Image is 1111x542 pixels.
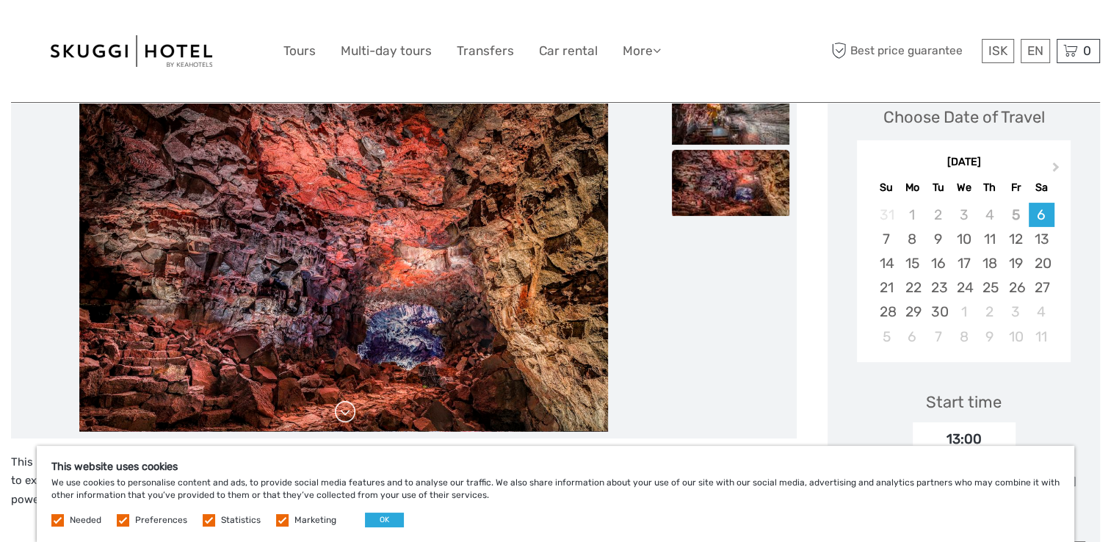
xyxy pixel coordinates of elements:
[951,325,977,349] div: Choose Wednesday, October 8th, 2025
[283,40,316,62] a: Tours
[977,178,1002,198] div: Th
[925,275,951,300] div: Choose Tuesday, September 23rd, 2025
[925,300,951,324] div: Choose Tuesday, September 30th, 2025
[51,35,212,67] img: 99-664e38a9-d6be-41bb-8ec6-841708cbc997_logo_big.jpg
[925,251,951,275] div: Choose Tuesday, September 16th, 2025
[70,514,101,527] label: Needed
[900,227,925,251] div: Choose Monday, September 8th, 2025
[1081,43,1093,58] span: 0
[21,26,166,37] p: We're away right now. Please check back later!
[873,251,899,275] div: Choose Sunday, September 14th, 2025
[873,203,899,227] div: Not available Sunday, August 31st, 2025
[1002,275,1028,300] div: Choose Friday, September 26th, 2025
[951,227,977,251] div: Choose Wednesday, September 10th, 2025
[977,325,1002,349] div: Choose Thursday, October 9th, 2025
[873,178,899,198] div: Su
[951,178,977,198] div: We
[926,391,1002,413] div: Start time
[977,300,1002,324] div: Choose Thursday, October 2nd, 2025
[977,251,1002,275] div: Choose Thursday, September 18th, 2025
[51,460,1060,473] h5: This website uses cookies
[951,203,977,227] div: Not available Wednesday, September 3rd, 2025
[341,40,432,62] a: Multi-day tours
[365,513,404,527] button: OK
[828,39,978,63] span: Best price guarantee
[900,251,925,275] div: Choose Monday, September 15th, 2025
[539,40,598,62] a: Car rental
[951,300,977,324] div: Choose Wednesday, October 1st, 2025
[925,203,951,227] div: Not available Tuesday, September 2nd, 2025
[873,227,899,251] div: Choose Sunday, September 7th, 2025
[672,79,789,145] img: b25d00636b7242728e8202b364ca0ca1_slider_thumbnail.jpg
[1029,251,1054,275] div: Choose Saturday, September 20th, 2025
[169,23,187,40] button: Open LiveChat chat widget
[37,446,1074,542] div: We use cookies to personalise content and ads, to provide social media features and to analyse ou...
[79,79,608,431] img: d3ce50650aa043b3b4c2eb14622f79db_main_slider.jpg
[1002,178,1028,198] div: Fr
[862,203,1066,349] div: month 2025-09
[221,514,261,527] label: Statistics
[135,514,187,527] label: Preferences
[1029,325,1054,349] div: Choose Saturday, October 11th, 2025
[1002,251,1028,275] div: Choose Friday, September 19th, 2025
[900,275,925,300] div: Choose Monday, September 22nd, 2025
[900,178,925,198] div: Mo
[925,227,951,251] div: Choose Tuesday, September 9th, 2025
[873,300,899,324] div: Choose Sunday, September 28th, 2025
[925,325,951,349] div: Choose Tuesday, October 7th, 2025
[951,275,977,300] div: Choose Wednesday, September 24th, 2025
[913,422,1016,456] div: 13:00
[977,227,1002,251] div: Choose Thursday, September 11th, 2025
[1029,203,1054,227] div: Choose Saturday, September 6th, 2025
[900,300,925,324] div: Choose Monday, September 29th, 2025
[1029,275,1054,300] div: Choose Saturday, September 27th, 2025
[988,43,1007,58] span: ISK
[294,514,336,527] label: Marketing
[457,40,514,62] a: Transfers
[1029,178,1054,198] div: Sa
[1046,159,1069,182] button: Next Month
[951,251,977,275] div: Choose Wednesday, September 17th, 2025
[900,203,925,227] div: Not available Monday, September 1st, 2025
[1029,300,1054,324] div: Choose Saturday, October 4th, 2025
[873,325,899,349] div: Choose Sunday, October 5th, 2025
[1021,39,1050,63] div: EN
[873,275,899,300] div: Choose Sunday, September 21st, 2025
[883,106,1045,129] div: Choose Date of Travel
[977,203,1002,227] div: Not available Thursday, September 4th, 2025
[925,178,951,198] div: Tu
[857,155,1071,170] div: [DATE]
[1029,227,1054,251] div: Choose Saturday, September 13th, 2025
[900,325,925,349] div: Choose Monday, October 6th, 2025
[1002,300,1028,324] div: Choose Friday, October 3rd, 2025
[1002,227,1028,251] div: Choose Friday, September 12th, 2025
[977,275,1002,300] div: Choose Thursday, September 25th, 2025
[623,40,661,62] a: More
[672,150,789,216] img: d3ce50650aa043b3b4c2eb14622f79db_slider_thumbnail.jpg
[1002,325,1028,349] div: Choose Friday, October 10th, 2025
[1002,203,1028,227] div: Not available Friday, September 5th, 2025
[11,453,797,510] p: This is a standard tour that includes a bus fare from [GEOGRAPHIC_DATA] operated by our partners ...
